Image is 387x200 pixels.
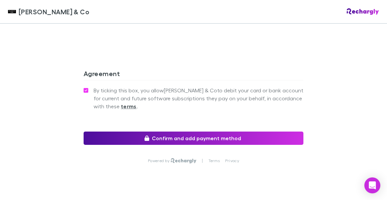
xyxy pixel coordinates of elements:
[225,158,239,163] a: Privacy
[202,158,203,163] p: |
[364,177,380,193] div: Open Intercom Messenger
[121,103,137,110] strong: terms
[84,132,303,145] button: Confirm and add payment method
[84,69,303,80] h3: Agreement
[148,158,171,163] p: Powered by
[19,7,89,17] span: [PERSON_NAME] & Co
[171,158,196,163] img: Rechargly Logo
[8,8,16,16] img: Shaddock & Co's Logo
[94,86,303,110] span: By ticking this box, you allow [PERSON_NAME] & Co to debit your card or bank account for current ...
[347,8,379,15] img: Rechargly Logo
[208,158,220,163] a: Terms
